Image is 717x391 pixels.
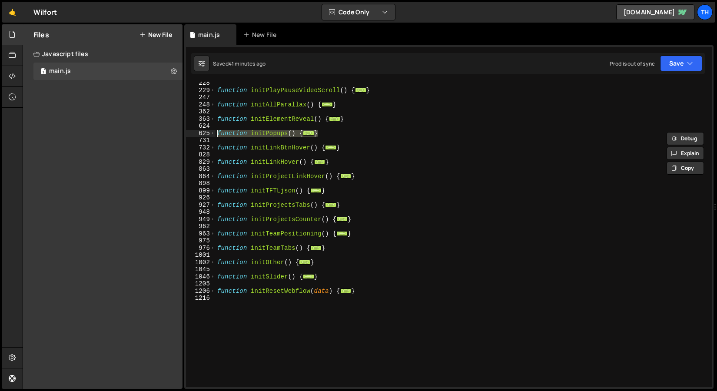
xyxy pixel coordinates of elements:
[186,266,216,273] div: 1045
[186,166,216,173] div: 863
[186,202,216,209] div: 927
[325,202,336,207] span: ...
[186,259,216,266] div: 1002
[186,295,216,302] div: 1216
[329,116,340,121] span: ...
[322,4,395,20] button: Code Only
[186,130,216,137] div: 625
[355,87,366,92] span: ...
[49,67,71,75] div: main.js
[186,237,216,245] div: 975
[667,132,704,145] button: Debug
[325,145,336,149] span: ...
[186,223,216,230] div: 962
[139,31,172,38] button: New File
[33,7,57,17] div: Wilfort
[610,60,655,67] div: Prod is out of sync
[186,173,216,180] div: 864
[697,4,713,20] a: Th
[186,273,216,281] div: 1046
[186,288,216,295] div: 1206
[243,30,280,39] div: New File
[33,63,183,80] div: 16468/44594.js
[186,137,216,144] div: 731
[186,187,216,195] div: 899
[303,274,314,278] span: ...
[229,60,266,67] div: 41 minutes ago
[213,60,266,67] div: Saved
[310,245,322,250] span: ...
[186,151,216,159] div: 828
[41,69,46,76] span: 1
[314,159,325,164] span: ...
[186,252,216,259] div: 1001
[186,108,216,116] div: 362
[2,2,23,23] a: 🤙
[186,194,216,202] div: 926
[336,231,348,235] span: ...
[340,288,352,293] span: ...
[186,144,216,152] div: 732
[322,102,333,106] span: ...
[186,116,216,123] div: 363
[186,280,216,288] div: 1205
[23,45,183,63] div: Javascript files
[186,159,216,166] div: 829
[186,101,216,109] div: 248
[336,216,348,221] span: ...
[667,162,704,175] button: Copy
[186,80,216,87] div: 228
[33,30,49,40] h2: Files
[186,180,216,187] div: 898
[660,56,702,71] button: Save
[303,130,314,135] span: ...
[186,245,216,252] div: 976
[186,87,216,94] div: 229
[310,188,322,192] span: ...
[186,216,216,223] div: 949
[186,230,216,238] div: 963
[186,123,216,130] div: 624
[186,94,216,101] div: 247
[299,259,310,264] span: ...
[198,30,220,39] div: main.js
[340,173,352,178] span: ...
[667,147,704,160] button: Explain
[616,4,694,20] a: [DOMAIN_NAME]
[186,209,216,216] div: 948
